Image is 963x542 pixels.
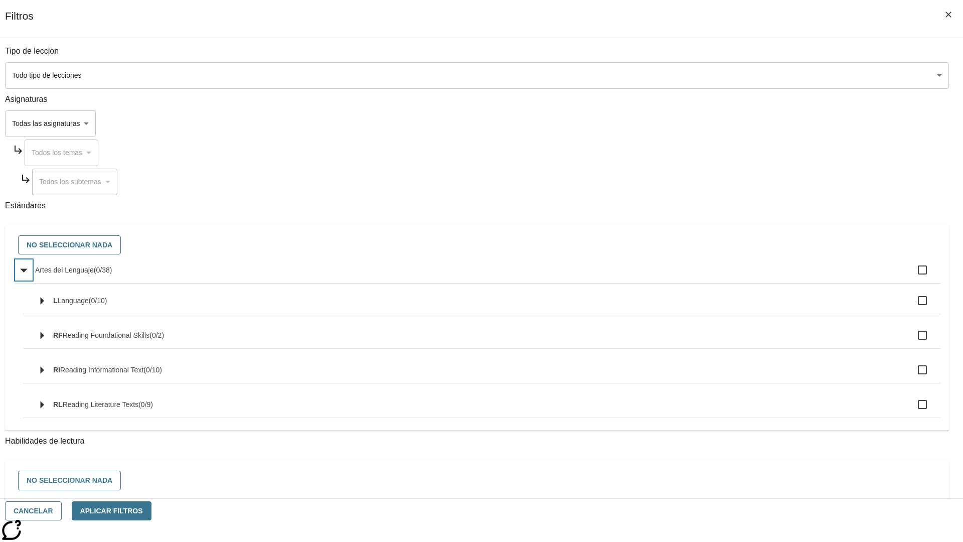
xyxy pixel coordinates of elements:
span: Reading Foundational Skills [63,331,150,339]
button: No seleccionar nada [18,235,121,255]
span: 0 estándares seleccionados/38 estándares en grupo [94,266,112,274]
div: Seleccione habilidades [13,468,941,493]
p: Estándares [5,200,949,212]
span: RF [53,331,63,339]
button: No seleccionar nada [18,471,121,490]
div: Seleccione una Asignatura [5,110,96,137]
span: RL [53,400,63,409]
span: 0 estándares seleccionados/10 estándares en grupo [143,366,162,374]
span: RI [53,366,60,374]
ul: Seleccione estándares [15,257,941,499]
p: Habilidades de lectura [5,436,949,447]
button: Aplicar Filtros [72,501,151,521]
div: Seleccione una Asignatura [25,140,98,166]
div: Seleccione una Asignatura [32,169,117,195]
span: 0 estándares seleccionados/10 estándares en grupo [89,297,107,305]
h1: Filtros [5,10,34,38]
button: Cancelar [5,501,62,521]
button: Cerrar los filtros del Menú lateral [938,4,959,25]
span: 0 estándares seleccionados/9 estándares en grupo [138,400,153,409]
span: Reading Literature Texts [63,400,139,409]
div: Seleccione estándares [13,233,941,257]
span: L [53,297,58,305]
p: Asignaturas [5,94,949,105]
span: 0 estándares seleccionados/2 estándares en grupo [149,331,164,339]
span: Reading Informational Text [60,366,143,374]
p: Tipo de leccion [5,46,949,57]
span: Language [58,297,89,305]
div: Seleccione un tipo de lección [5,62,949,89]
span: Artes del Lenguaje [35,266,94,274]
